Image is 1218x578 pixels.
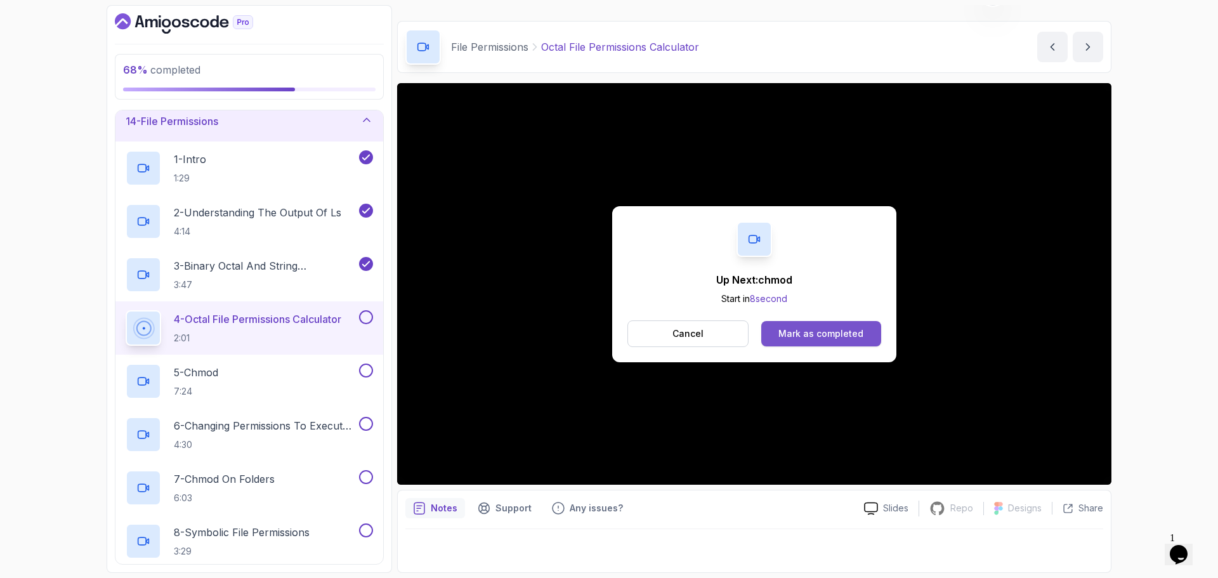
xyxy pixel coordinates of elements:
[716,272,792,287] p: Up Next: chmod
[1073,32,1103,62] button: next content
[778,327,863,340] div: Mark as completed
[126,150,373,186] button: 1-Intro1:29
[174,332,341,345] p: 2:01
[174,545,310,558] p: 3:29
[1165,527,1205,565] iframe: To enrich screen reader interactions, please activate Accessibility in Grammarly extension settings
[174,438,357,451] p: 4:30
[174,365,218,380] p: 5 - chmod
[541,39,699,55] p: Octal File Permissions Calculator
[115,101,383,141] button: 14-File Permissions
[126,364,373,399] button: 5-chmod7:24
[750,293,787,304] span: 8 second
[123,63,200,76] span: completed
[854,502,919,515] a: Slides
[174,471,275,487] p: 7 - chmod On Folders
[570,502,623,515] p: Any issues?
[470,498,539,518] button: Support button
[115,13,282,34] a: Dashboard
[950,502,973,515] p: Repo
[174,225,341,238] p: 4:14
[451,39,528,55] p: File Permissions
[126,417,373,452] button: 6-Changing Permissions To Execute (Running) Scripts4:30
[431,502,457,515] p: Notes
[126,114,218,129] h3: 14 - File Permissions
[126,523,373,559] button: 8-Symbolic File Permissions3:29
[174,258,357,273] p: 3 - Binary Octal And String Representation
[544,498,631,518] button: Feedback button
[174,418,357,433] p: 6 - Changing Permissions To Execute (Running) Scripts
[174,172,206,185] p: 1:29
[1052,502,1103,515] button: Share
[126,310,373,346] button: 4-Octal File Permissions Calculator2:01
[1037,32,1068,62] button: previous content
[174,279,357,291] p: 3:47
[174,385,218,398] p: 7:24
[495,502,532,515] p: Support
[174,492,275,504] p: 6:03
[126,257,373,292] button: 3-Binary Octal And String Representation3:47
[174,152,206,167] p: 1 - Intro
[397,83,1111,485] iframe: To enrich screen reader interactions, please activate Accessibility in Grammarly extension settings
[174,525,310,540] p: 8 - Symbolic File Permissions
[123,63,148,76] span: 68 %
[126,470,373,506] button: 7-chmod On Folders6:03
[405,498,465,518] button: notes button
[883,502,908,515] p: Slides
[174,205,341,220] p: 2 - Understanding The Output Of ls
[716,292,792,305] p: Start in
[627,320,749,347] button: Cancel
[672,327,704,340] p: Cancel
[1078,502,1103,515] p: Share
[174,312,341,327] p: 4 - Octal File Permissions Calculator
[1008,502,1042,515] p: Designs
[761,321,881,346] button: Mark as completed
[126,204,373,239] button: 2-Understanding The Output Of ls4:14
